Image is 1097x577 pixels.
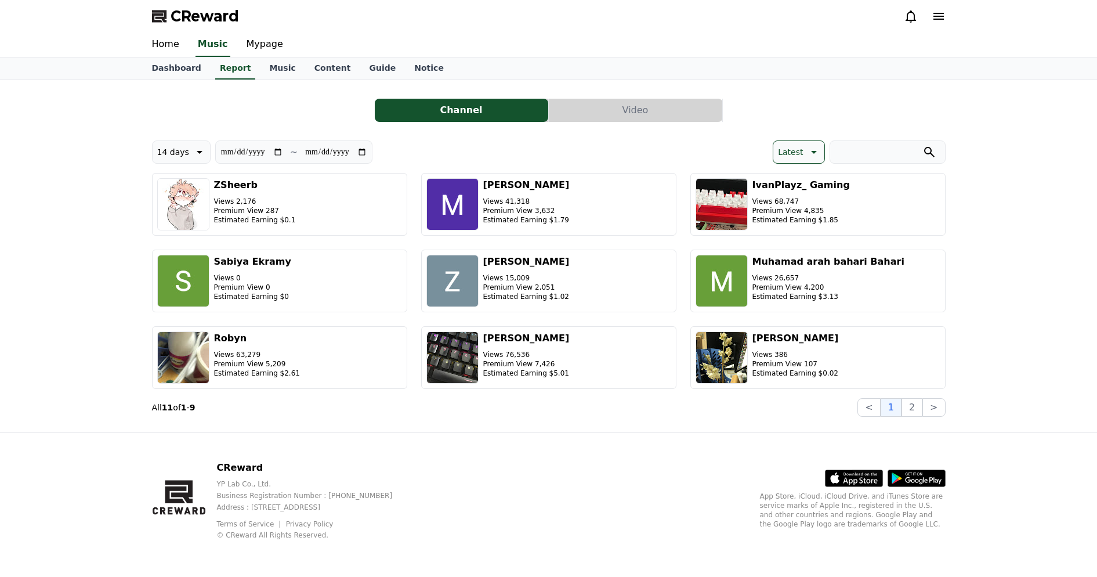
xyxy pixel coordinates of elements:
p: All of - [152,402,195,413]
img: Robyn [157,331,209,384]
a: Guide [360,57,405,80]
a: Mypage [237,33,292,57]
button: 1 [881,398,902,417]
a: Home [143,33,189,57]
p: Estimated Earning $0.02 [752,369,839,378]
a: Dashboard [143,57,211,80]
h3: Muhamad arah bahari Bahari [752,255,904,269]
a: Music [260,57,305,80]
h3: [PERSON_NAME] [483,331,570,345]
h3: [PERSON_NAME] [483,178,570,192]
a: Video [549,99,723,122]
p: Premium View 2,051 [483,283,570,292]
a: Channel [375,99,549,122]
a: Report [215,57,256,80]
strong: 1 [181,403,187,412]
p: Estimated Earning $0.1 [214,215,296,225]
p: Views 63,279 [214,350,300,359]
p: 14 days [157,144,189,160]
a: Content [305,57,360,80]
button: < [857,398,880,417]
h3: [PERSON_NAME] [752,331,839,345]
p: Estimated Earning $1.85 [752,215,850,225]
button: > [922,398,945,417]
button: ZSheerb Views 2,176 Premium View 287 Estimated Earning $0.1 [152,173,407,236]
button: Video [549,99,722,122]
button: Latest [773,140,824,164]
button: 2 [902,398,922,417]
img: Mahrokh Itwaru [426,178,479,230]
p: Premium View 107 [752,359,839,369]
a: Privacy Policy [286,520,334,528]
h3: [PERSON_NAME] [483,255,570,269]
button: [PERSON_NAME] Views 41,318 Premium View 3,632 Estimated Earning $1.79 [421,173,676,236]
p: Views 76,536 [483,350,570,359]
p: Views 386 [752,350,839,359]
img: Susan Walizer [426,331,479,384]
p: Address : [STREET_ADDRESS] [216,503,411,512]
p: Premium View 4,835 [752,206,850,215]
p: Estimated Earning $1.79 [483,215,570,225]
p: Premium View 3,632 [483,206,570,215]
p: Views 68,747 [752,197,850,206]
h3: Sabiya Ekramy [214,255,291,269]
img: Zaira Gnanendran [426,255,479,307]
button: Sabiya Ekramy Views 0 Premium View 0 Estimated Earning $0 [152,250,407,312]
img: Adelmo Cirius [696,331,748,384]
span: CReward [171,7,239,26]
p: YP Lab Co., Ltd. [216,479,411,489]
p: CReward [216,461,411,475]
img: ZSheerb [157,178,209,230]
p: Estimated Earning $1.02 [483,292,570,301]
strong: 9 [190,403,195,412]
strong: 11 [162,403,173,412]
a: Notice [405,57,453,80]
p: Estimated Earning $0 [214,292,291,301]
h3: IvanPlayz_ Gaming [752,178,850,192]
img: Muhamad arah bahari Bahari [696,255,748,307]
p: ~ [290,145,298,159]
button: Muhamad arah bahari Bahari Views 26,657 Premium View 4,200 Estimated Earning $3.13 [690,250,946,312]
button: [PERSON_NAME] Views 15,009 Premium View 2,051 Estimated Earning $1.02 [421,250,676,312]
p: Views 26,657 [752,273,904,283]
p: Views 15,009 [483,273,570,283]
a: Music [195,33,230,57]
button: Robyn Views 63,279 Premium View 5,209 Estimated Earning $2.61 [152,326,407,389]
p: Estimated Earning $2.61 [214,369,300,378]
button: Channel [375,99,548,122]
p: Premium View 287 [214,206,296,215]
img: Sabiya Ekramy [157,255,209,307]
p: Premium View 4,200 [752,283,904,292]
h3: Robyn [214,331,300,345]
p: © CReward All Rights Reserved. [216,531,411,540]
a: Terms of Service [216,520,283,528]
p: Views 41,318 [483,197,570,206]
h3: ZSheerb [214,178,296,192]
img: IvanPlayz_ Gaming [696,178,748,230]
p: Views 2,176 [214,197,296,206]
button: 14 days [152,140,211,164]
a: CReward [152,7,239,26]
p: Views 0 [214,273,291,283]
p: Premium View 0 [214,283,291,292]
p: App Store, iCloud, iCloud Drive, and iTunes Store are service marks of Apple Inc., registered in ... [760,492,946,529]
button: [PERSON_NAME] Views 76,536 Premium View 7,426 Estimated Earning $5.01 [421,326,676,389]
p: Latest [778,144,803,160]
button: [PERSON_NAME] Views 386 Premium View 107 Estimated Earning $0.02 [690,326,946,389]
p: Premium View 5,209 [214,359,300,369]
p: Premium View 7,426 [483,359,570,369]
p: Estimated Earning $5.01 [483,369,570,378]
p: Business Registration Number : [PHONE_NUMBER] [216,491,411,500]
p: Estimated Earning $3.13 [752,292,904,301]
button: IvanPlayz_ Gaming Views 68,747 Premium View 4,835 Estimated Earning $1.85 [690,173,946,236]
